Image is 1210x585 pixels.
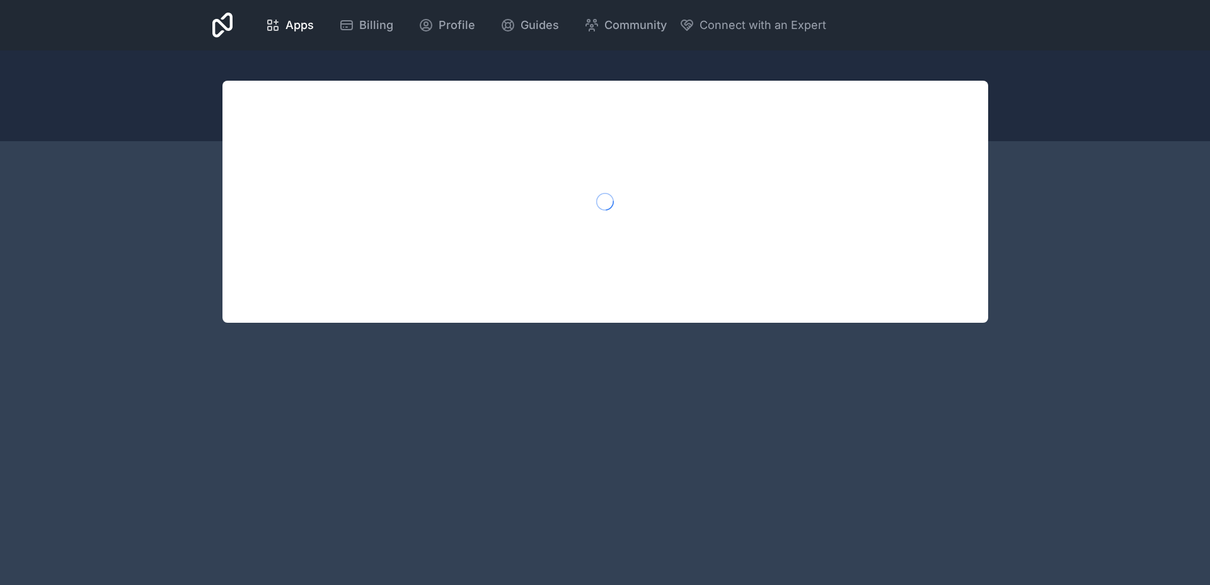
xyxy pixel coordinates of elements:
span: Community [604,16,667,34]
button: Connect with an Expert [679,16,826,34]
a: Billing [329,11,403,39]
a: Community [574,11,677,39]
span: Guides [521,16,559,34]
a: Apps [255,11,324,39]
a: Profile [408,11,485,39]
span: Billing [359,16,393,34]
a: Guides [490,11,569,39]
span: Connect with an Expert [700,16,826,34]
span: Apps [285,16,314,34]
span: Profile [439,16,475,34]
